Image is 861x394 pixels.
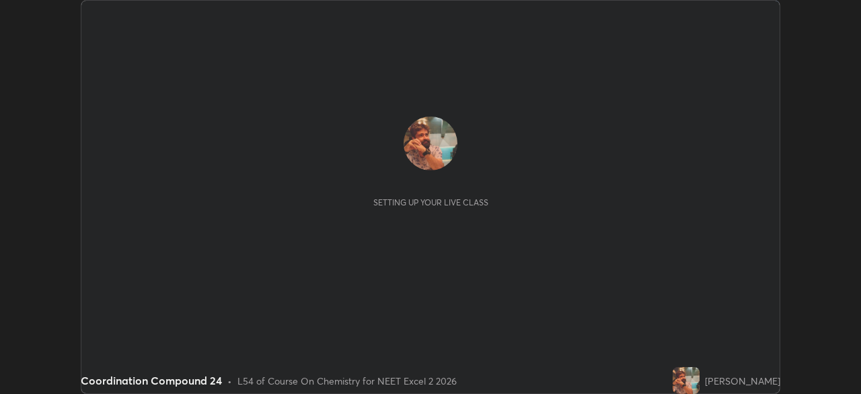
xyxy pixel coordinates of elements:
[373,197,488,207] div: Setting up your live class
[237,374,457,388] div: L54 of Course On Chemistry for NEET Excel 2 2026
[227,374,232,388] div: •
[673,367,700,394] img: e048503ee0274020b35ac9d8a75090a4.jpg
[404,117,457,170] img: e048503ee0274020b35ac9d8a75090a4.jpg
[705,374,780,388] div: [PERSON_NAME]
[81,372,222,389] div: Coordination Compound 24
